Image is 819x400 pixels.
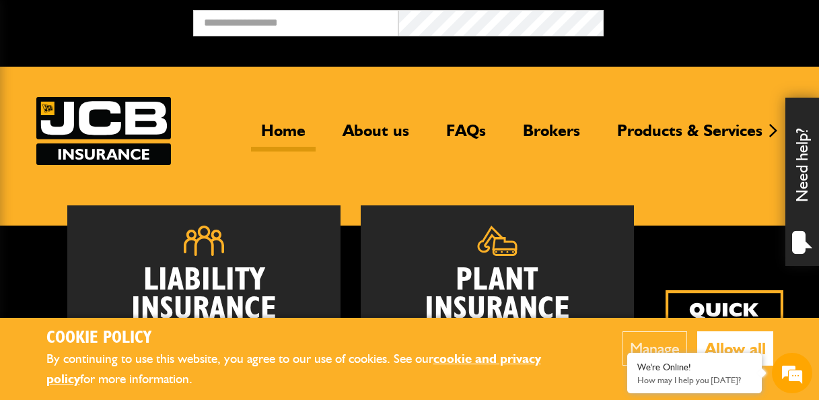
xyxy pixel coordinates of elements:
p: By continuing to use this website, you agree to our use of cookies. See our for more information. [46,349,581,390]
img: JCB Insurance Services logo [36,97,171,165]
h2: Cookie Policy [46,328,581,349]
a: Products & Services [607,121,773,152]
div: Need help? [785,98,819,266]
h2: Plant Insurance [381,266,614,324]
button: Manage [622,331,687,366]
a: cookie and privacy policy [46,351,541,387]
a: Home [251,121,316,152]
button: Allow all [697,331,773,366]
p: How may I help you today? [637,375,752,385]
button: Broker Login [604,10,809,31]
div: We're Online! [637,362,752,373]
a: FAQs [436,121,496,152]
a: About us [332,121,419,152]
h2: Liability Insurance [87,266,320,331]
a: JCB Insurance Services [36,97,171,165]
a: Brokers [513,121,590,152]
